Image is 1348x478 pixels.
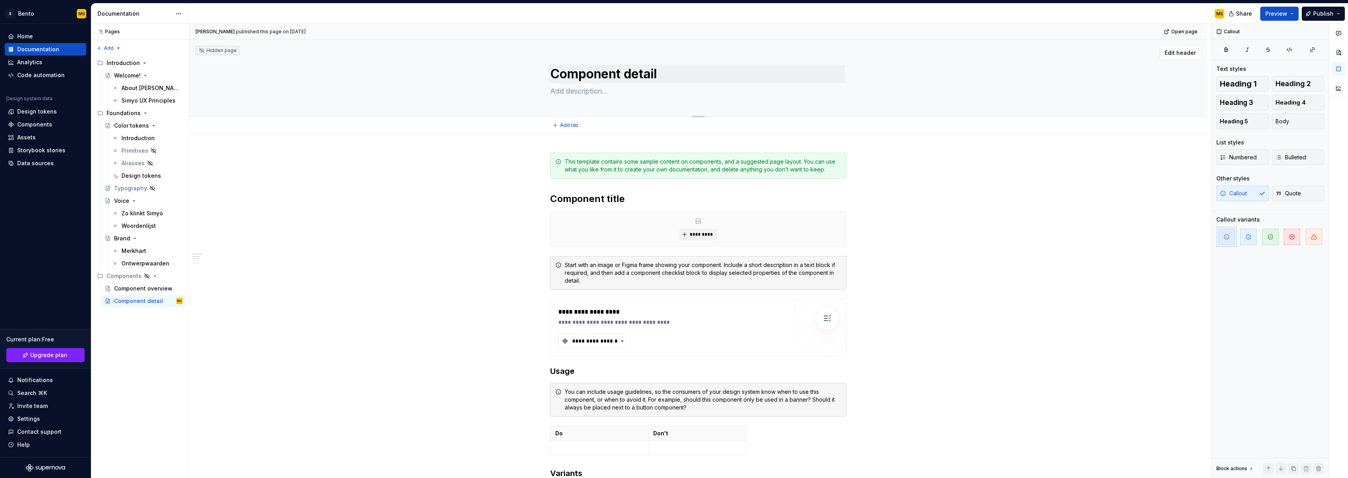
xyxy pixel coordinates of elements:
div: Brand [114,234,130,242]
button: Heading 3 [1216,95,1269,110]
div: Simyo UX Principles [121,97,176,105]
a: Assets [5,131,86,144]
div: Primitives [121,147,148,155]
a: Analytics [5,56,86,69]
button: Bulleted [1272,150,1324,165]
button: Body [1272,114,1324,129]
a: Invite team [5,400,86,412]
button: Share [1225,7,1257,21]
a: Welcome! [101,69,186,82]
a: Woordenlijst [109,220,186,232]
div: Documentation [98,10,172,18]
div: Typography [114,184,147,192]
div: Callout variants [1216,216,1260,224]
div: Other styles [1216,175,1250,182]
a: About [PERSON_NAME] [109,82,186,94]
div: Home [17,32,33,40]
a: Color tokens [101,119,186,132]
span: Quote [1276,189,1301,197]
div: Settings [17,415,40,423]
div: Block actions [1216,463,1254,474]
div: Assets [17,133,36,141]
button: Notifications [5,374,86,386]
span: Edit header [1165,49,1196,57]
div: Code automation [17,71,65,79]
div: Storybook stories [17,146,65,154]
a: Voice [101,195,186,207]
button: Quote [1272,186,1324,201]
div: Zo klinkt Simyo [121,209,163,217]
button: Help [5,438,86,451]
div: Welcome! [114,72,141,79]
div: Analytics [17,58,42,66]
div: Pages [94,29,120,35]
span: Add tab [560,122,578,128]
div: Ontwerpwaarden [121,260,169,267]
span: Upgrade plan [30,351,67,359]
textarea: Component detail [549,65,845,83]
a: Introduction [109,132,186,144]
h3: Usage [550,366,846,377]
span: Heading 1 [1220,80,1257,88]
div: You can include usage guidelines, so the consumers of your design system know when to use this co... [565,388,841,411]
svg: Supernova Logo [26,464,65,472]
div: Page tree [94,57,186,307]
div: MS [177,297,182,305]
button: Contact support [5,426,86,438]
button: Add tab [550,120,582,131]
button: Heading 5 [1216,114,1269,129]
strong: Do [555,430,563,437]
span: Bulleted [1276,153,1306,161]
span: Open page [1171,29,1198,35]
div: S [5,9,15,18]
span: Publish [1313,10,1334,18]
div: Merkhart [121,247,146,255]
a: Design tokens [5,105,86,118]
span: Add [104,45,114,51]
button: Heading 4 [1272,95,1324,110]
div: Contact support [17,428,62,436]
div: Design tokens [17,108,57,115]
div: About [PERSON_NAME] [121,84,181,92]
a: Components [5,118,86,131]
div: Bento [18,10,34,18]
strong: Don't [653,430,668,437]
div: Woordenlijst [121,222,156,230]
div: Component overview [114,285,172,292]
button: Add [94,43,123,54]
div: Foundations [107,109,141,117]
div: Voice [114,197,129,205]
a: Code automation [5,69,86,81]
a: Storybook stories [5,144,86,157]
div: Data sources [17,159,54,167]
span: Share [1236,10,1252,18]
div: MS [1216,11,1223,17]
div: Foundations [94,107,186,119]
div: Introduction [121,134,155,142]
button: Heading 2 [1272,76,1324,92]
a: Data sources [5,157,86,170]
a: Simyo UX Principles [109,94,186,107]
a: Design tokens [109,170,186,182]
span: Heading 4 [1276,99,1306,106]
a: Zo klinkt Simyo [109,207,186,220]
span: Numbered [1220,153,1257,161]
span: [PERSON_NAME] [196,29,235,35]
button: Search ⌘K [5,387,86,399]
div: published this page on [DATE] [236,29,306,35]
a: Primitives [109,144,186,157]
button: Edit header [1160,46,1201,60]
div: Hidden page [199,47,237,54]
span: Heading 3 [1220,99,1253,106]
div: Components [17,121,52,128]
span: Heading 5 [1220,117,1248,125]
a: Home [5,30,86,43]
a: Brand [101,232,186,245]
button: SBentoMS [2,5,89,22]
a: Component detailMS [101,295,186,307]
a: Merkhart [109,245,186,257]
div: Search ⌘K [17,389,47,397]
a: Component overview [101,282,186,295]
span: Heading 2 [1276,80,1311,88]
